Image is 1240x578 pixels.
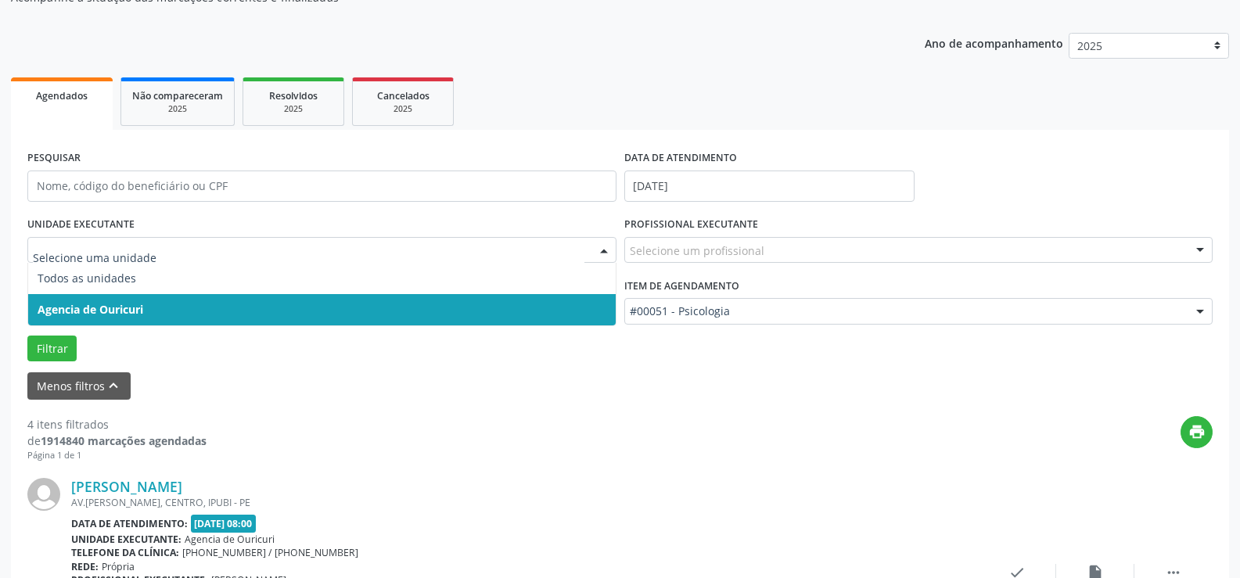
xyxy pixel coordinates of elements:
[624,213,758,237] label: PROFISSIONAL EXECUTANTE
[624,171,915,202] input: Selecione um intervalo
[41,433,207,448] strong: 1914840 marcações agendadas
[27,372,131,400] button: Menos filtroskeyboard_arrow_up
[71,517,188,530] b: Data de atendimento:
[1188,423,1206,440] i: print
[185,533,275,546] span: Agencia de Ouricuri
[624,146,737,171] label: DATA DE ATENDIMENTO
[925,33,1063,52] p: Ano de acompanhamento
[364,103,442,115] div: 2025
[71,496,978,509] div: AV.[PERSON_NAME], CENTRO, IPUBI - PE
[71,560,99,573] b: Rede:
[27,336,77,362] button: Filtrar
[102,560,135,573] span: Própria
[624,274,739,298] label: Item de agendamento
[105,377,122,394] i: keyboard_arrow_up
[36,89,88,102] span: Agendados
[38,271,136,285] span: Todos as unidades
[27,433,207,449] div: de
[71,546,179,559] b: Telefone da clínica:
[132,103,223,115] div: 2025
[27,449,207,462] div: Página 1 de 1
[33,242,584,274] input: Selecione uma unidade
[377,89,430,102] span: Cancelados
[191,515,257,533] span: [DATE] 08:00
[1181,416,1213,448] button: print
[182,546,358,559] span: [PHONE_NUMBER] / [PHONE_NUMBER]
[630,303,1181,319] span: #00051 - Psicologia
[27,146,81,171] label: PESQUISAR
[132,89,223,102] span: Não compareceram
[27,478,60,511] img: img
[27,171,616,202] input: Nome, código do beneficiário ou CPF
[254,103,332,115] div: 2025
[71,478,182,495] a: [PERSON_NAME]
[269,89,318,102] span: Resolvidos
[630,242,764,259] span: Selecione um profissional
[38,302,143,317] span: Agencia de Ouricuri
[71,533,182,546] b: Unidade executante:
[27,213,135,237] label: UNIDADE EXECUTANTE
[27,416,207,433] div: 4 itens filtrados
